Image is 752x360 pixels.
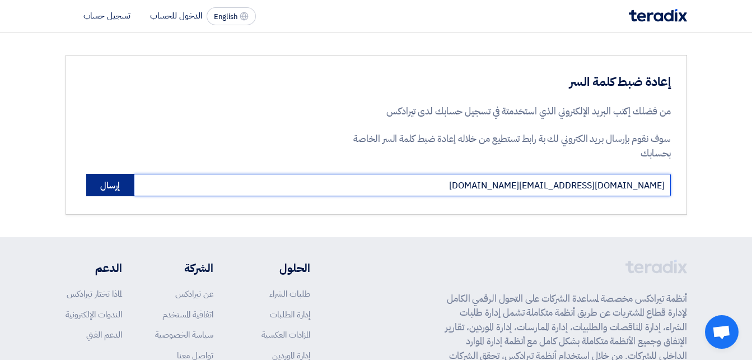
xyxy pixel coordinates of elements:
[347,104,671,119] p: من فضلك إكتب البريد الإلكتروني الذي استخدمتة في تسجيل حسابك لدى تيرادكس
[269,288,310,300] a: طلبات الشراء
[86,329,122,341] a: الدعم الفني
[155,329,213,341] a: سياسة الخصوصية
[67,288,122,300] a: لماذا تختار تيرادكس
[214,13,237,21] span: English
[134,174,671,196] input: أدخل البريد الإلكتروني
[629,9,687,22] img: Teradix logo
[207,7,256,25] button: English
[155,260,213,276] li: الشركة
[83,10,130,22] li: تسجيل حساب
[347,73,671,91] h3: إعادة ضبط كلمة السر
[270,308,310,321] a: إدارة الطلبات
[66,308,122,321] a: الندوات الإلكترونية
[86,174,134,196] button: إرسال
[247,260,310,276] li: الحلول
[705,315,739,349] div: Open chat
[150,10,202,22] li: الدخول للحساب
[66,260,122,276] li: الدعم
[261,329,310,341] a: المزادات العكسية
[175,288,213,300] a: عن تيرادكس
[347,132,671,160] p: سوف نقوم بإرسال بريد الكتروني لك بة رابط تستطيع من خلاله إعادة ضبط كلمة السر الخاصة بحسابك
[162,308,213,321] a: اتفاقية المستخدم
